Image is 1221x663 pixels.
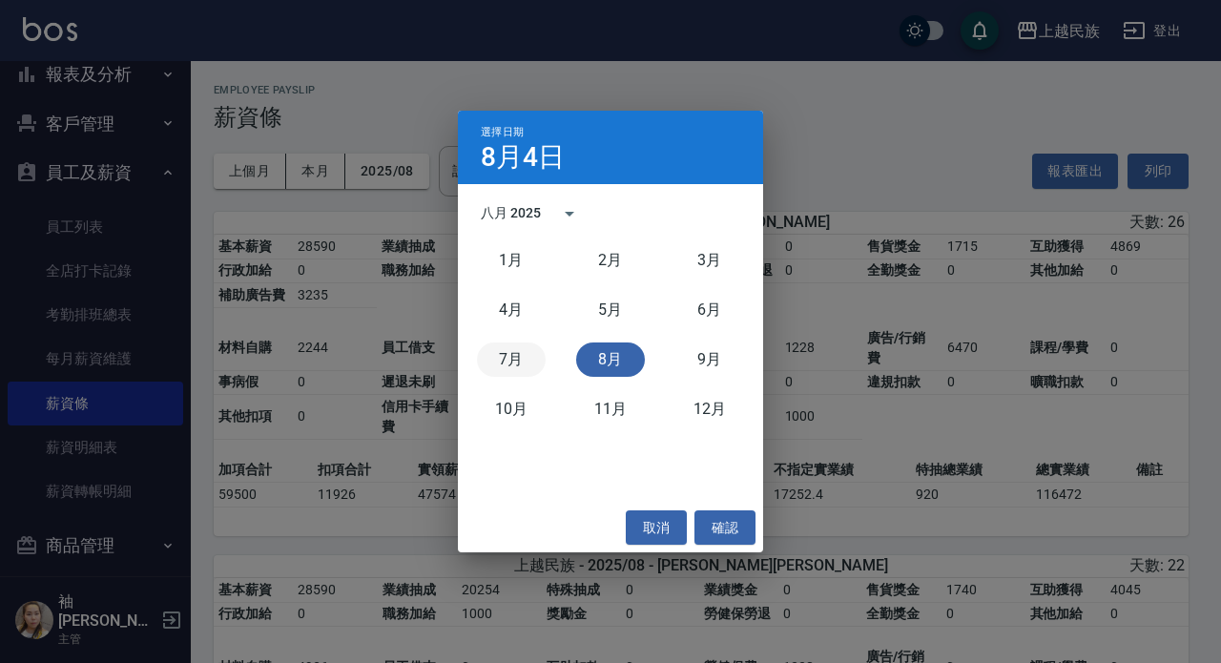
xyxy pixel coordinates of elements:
[481,126,524,138] span: 選擇日期
[481,203,541,223] div: 八月 2025
[675,293,744,327] button: 六月
[477,293,546,327] button: 四月
[675,243,744,278] button: 三月
[477,392,546,426] button: 十月
[576,243,645,278] button: 二月
[675,392,744,426] button: 十二月
[675,342,744,377] button: 九月
[477,342,546,377] button: 七月
[477,243,546,278] button: 一月
[576,293,645,327] button: 五月
[576,342,645,377] button: 八月
[694,510,755,546] button: 確認
[547,191,592,237] button: calendar view is open, switch to year view
[481,146,565,169] h4: 8月4日
[626,510,687,546] button: 取消
[576,392,645,426] button: 十一月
